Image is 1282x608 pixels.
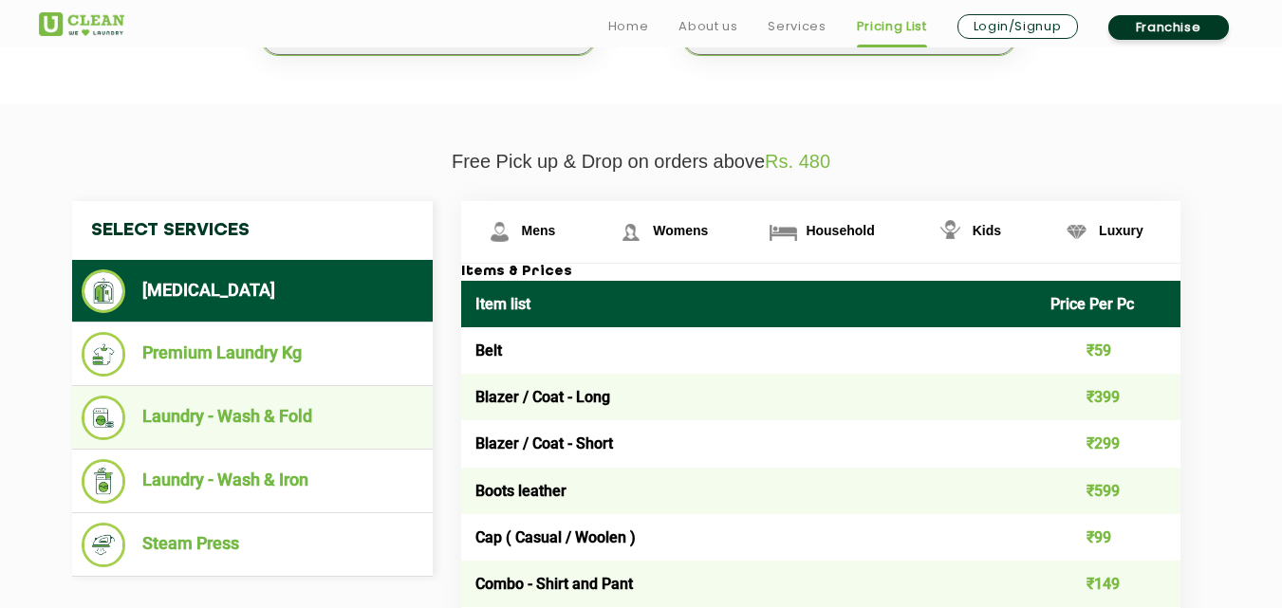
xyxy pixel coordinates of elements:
td: ₹599 [1036,468,1180,514]
li: Steam Press [82,523,423,567]
li: [MEDICAL_DATA] [82,269,423,313]
td: Blazer / Coat - Short [461,420,1037,467]
td: Boots leather [461,468,1037,514]
img: Dry Cleaning [82,269,126,313]
td: Belt [461,327,1037,374]
a: Home [608,15,649,38]
img: Womens [614,215,647,249]
span: Rs. 480 [765,151,830,172]
img: Kids [934,215,967,249]
td: Cap ( Casual / Woolen ) [461,514,1037,561]
th: Price Per Pc [1036,281,1180,327]
td: ₹59 [1036,327,1180,374]
td: Combo - Shirt and Pant [461,561,1037,607]
img: Mens [483,215,516,249]
span: Mens [522,223,556,238]
th: Item list [461,281,1037,327]
img: Premium Laundry Kg [82,332,126,377]
span: Womens [653,223,708,238]
img: Steam Press [82,523,126,567]
td: ₹99 [1036,514,1180,561]
img: Laundry - Wash & Iron [82,459,126,504]
span: Luxury [1099,223,1143,238]
td: ₹149 [1036,561,1180,607]
h4: Select Services [72,201,433,260]
a: About us [678,15,737,38]
li: Laundry - Wash & Iron [82,459,423,504]
p: Free Pick up & Drop on orders above [39,151,1244,173]
img: Luxury [1060,215,1093,249]
td: ₹399 [1036,374,1180,420]
a: Pricing List [857,15,927,38]
img: Household [767,215,800,249]
span: Household [806,223,874,238]
img: UClean Laundry and Dry Cleaning [39,12,124,36]
li: Premium Laundry Kg [82,332,423,377]
a: Services [768,15,826,38]
td: ₹299 [1036,420,1180,467]
li: Laundry - Wash & Fold [82,396,423,440]
td: Blazer / Coat - Long [461,374,1037,420]
img: Laundry - Wash & Fold [82,396,126,440]
a: Franchise [1108,15,1229,40]
span: Kids [973,223,1001,238]
a: Login/Signup [957,14,1078,39]
h3: Items & Prices [461,264,1180,281]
